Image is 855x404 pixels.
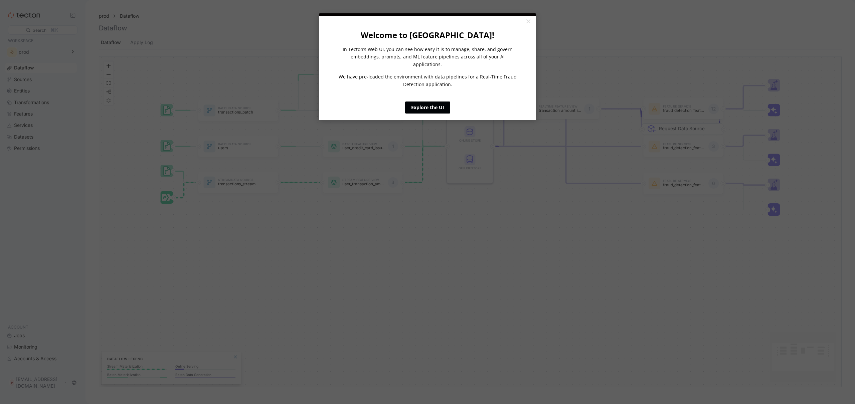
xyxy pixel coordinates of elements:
div: current step [319,13,536,16]
a: Close modal [522,16,534,28]
p: In Tecton’s Web UI, you can see how easy it is to manage, share, and govern embeddings, prompts, ... [337,46,518,68]
a: Explore the UI [405,102,450,114]
p: We have pre-loaded the environment with data pipelines for a Real-Time Fraud Detection application. [337,73,518,88]
strong: Welcome to [GEOGRAPHIC_DATA]! [361,29,494,40]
